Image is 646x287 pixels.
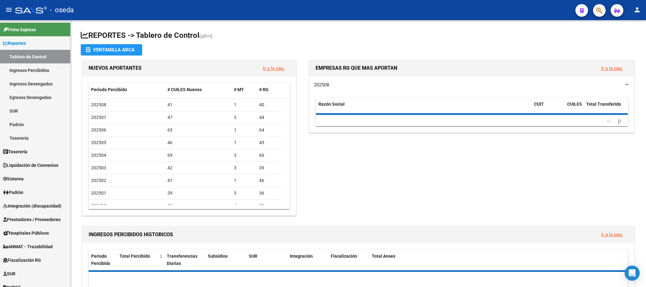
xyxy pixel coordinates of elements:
button: Ir a la pág. [258,62,290,74]
div: 3 [234,190,254,197]
a: Ir a la pág. [601,66,623,71]
span: 202507 [91,115,106,120]
mat-icon: person [633,6,641,14]
datatable-header-cell: | [158,249,164,270]
span: | [160,254,162,259]
span: INGRESOS PERCIBIDOS HISTORICOS [89,231,173,237]
div: 3 [234,114,254,121]
datatable-header-cell: Transferencias Diarias [164,249,205,270]
datatable-header-cell: CUIT [532,97,565,118]
div: Open Intercom Messenger [625,266,640,281]
div: 4 [234,202,254,209]
span: Integración (discapacidad) [3,202,61,209]
span: Tesorería [3,148,27,155]
datatable-header-cell: Integración [287,249,328,270]
datatable-header-cell: Razón Social [316,97,532,118]
div: 66 [259,152,279,159]
span: Transferencias Diarias [167,254,197,266]
span: Total Anses [372,254,395,259]
span: 202508 [91,102,106,107]
datatable-header-cell: SUR [246,249,287,270]
span: 202508 [314,82,329,88]
span: Subsidios [208,254,228,259]
div: 3 [234,164,254,172]
span: SUR [249,254,257,259]
span: 202412 [91,203,106,208]
div: Ventanilla ARCA [86,44,137,56]
span: ANMAT - Trazabilidad [3,243,53,250]
span: NUEVOS APORTANTES [89,65,142,71]
div: 44 [259,114,279,121]
a: Ir a la pág. [263,66,285,71]
span: (alt+t) [199,33,213,39]
span: Hospitales Públicos [3,230,49,237]
div: 46 [167,139,229,146]
div: 47 [167,114,229,121]
span: EMPRESAS RG QUE MAS APORTAN [316,65,397,71]
span: CUILES [567,102,582,107]
span: Sistema [3,175,24,182]
div: 41 [167,101,229,108]
div: 64 [259,126,279,134]
a: Ir a la pág. [601,232,623,237]
div: 47 [167,177,229,184]
span: Reportes [3,40,26,47]
span: 202501 [91,190,106,196]
div: 45 [259,139,279,146]
span: Período Percibido [91,254,110,266]
button: Ir a la pág. [596,62,628,74]
mat-icon: menu [5,6,13,14]
div: 33 [167,202,229,209]
span: SUR [3,270,15,277]
datatable-header-cell: Fiscalización [328,249,369,270]
div: 36 [259,190,279,197]
div: 39 [259,164,279,172]
button: Ir a la pág. [596,229,628,240]
a: go to previous page [604,117,613,124]
div: 42 [167,164,229,172]
span: Firma Express [3,26,36,33]
datatable-header-cell: # RG [257,83,282,97]
span: # MT [234,87,244,92]
h1: REPORTES -> Tablero de Control [81,30,636,41]
span: Liquidación de Convenios [3,162,58,169]
datatable-header-cell: Período Percibido [89,83,165,97]
span: Fiscalización RG [3,257,41,264]
div: 3 [234,152,254,159]
datatable-header-cell: Total Anses [369,249,620,270]
datatable-header-cell: CUILES [565,97,584,118]
span: Total Transferido [586,102,621,107]
span: - oseda [50,3,74,17]
div: 46 [259,177,279,184]
div: 1 [234,177,254,184]
span: 202502 [91,178,106,183]
div: 69 [167,152,229,159]
span: Integración [290,254,313,259]
span: 202505 [91,140,106,145]
datatable-header-cell: Total Transferido [584,97,628,118]
span: 202503 [91,165,106,170]
span: Período Percibido [91,87,127,92]
span: Razón Social [318,102,345,107]
datatable-header-cell: # MT [231,83,257,97]
span: Prestadores / Proveedores [3,216,61,223]
span: Total Percibido [119,254,150,259]
span: 202506 [91,127,106,132]
div: 40 [259,101,279,108]
span: Padrón [3,189,23,196]
span: # RG [259,87,269,92]
button: Ventanilla ARCA [81,44,142,56]
datatable-header-cell: Período Percibido [89,249,117,270]
div: 65 [167,126,229,134]
span: Fiscalización [331,254,357,259]
span: 202504 [91,153,106,158]
div: 29 [259,202,279,209]
div: 1 [234,139,254,146]
a: go to next page [615,117,624,124]
div: 1 [234,101,254,108]
div: 1 [234,126,254,134]
span: CUIT [534,102,544,107]
datatable-header-cell: Total Percibido [117,249,158,270]
datatable-header-cell: # CUILES Nuevos [165,83,232,97]
datatable-header-cell: Subsidios [205,249,246,270]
